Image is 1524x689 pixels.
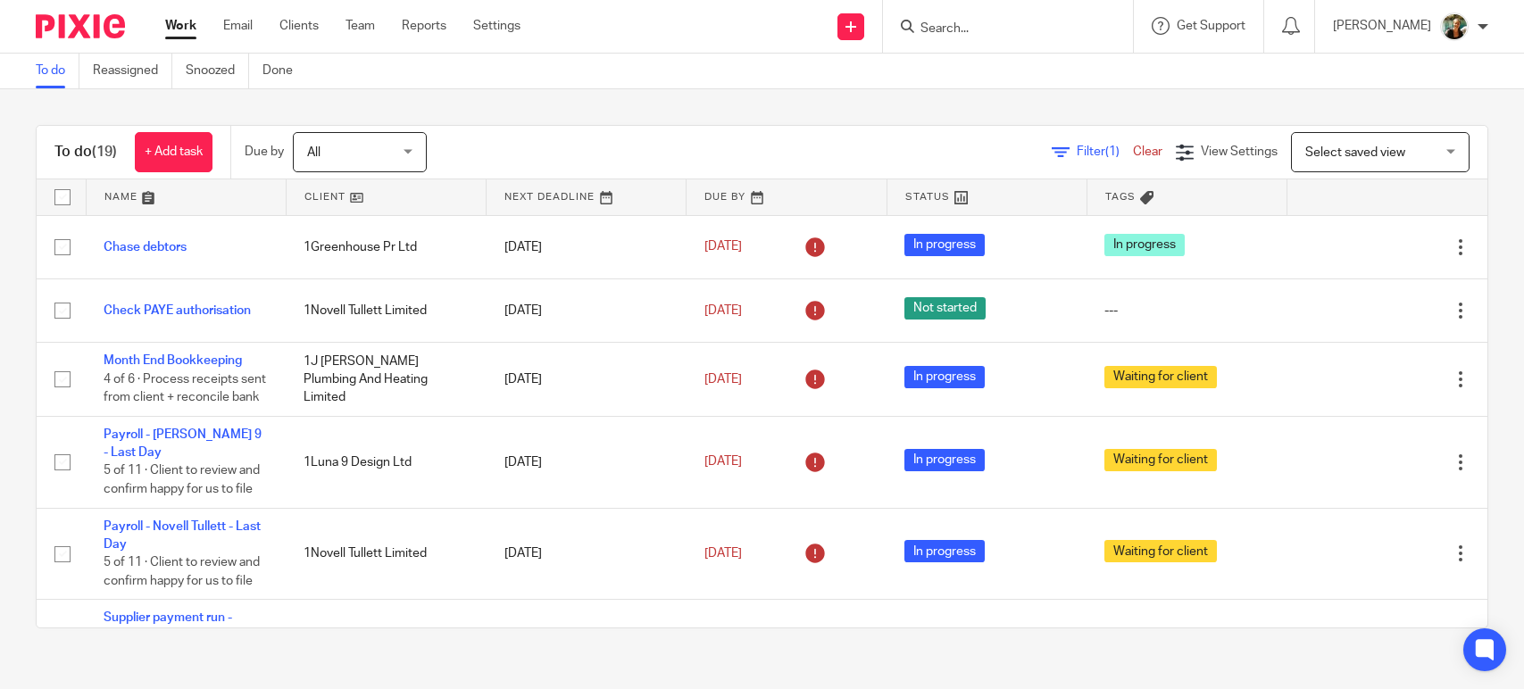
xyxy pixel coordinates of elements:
span: [DATE] [704,373,742,386]
h1: To do [54,143,117,162]
a: Reassigned [93,54,172,88]
a: Month End Bookkeeping [104,354,242,367]
span: Select saved view [1305,146,1405,159]
span: Filter [1077,145,1133,158]
p: Due by [245,143,284,161]
a: Team [346,17,375,35]
td: [DATE] [487,278,687,342]
a: Supplier payment run - fortnightly - TNP [104,611,232,642]
span: 5 of 11 · Client to review and confirm happy for us to file [104,556,260,587]
td: [DATE] [487,508,687,600]
a: Email [223,17,253,35]
a: + Add task [135,132,212,172]
td: 1Novell Tullett Limited [286,508,486,600]
span: In progress [904,366,985,388]
a: Payroll - Novell Tullett - Last Day [104,520,261,551]
span: Waiting for client [1104,449,1217,471]
input: Search [919,21,1079,37]
span: View Settings [1201,145,1278,158]
img: Photo2.jpg [1440,12,1469,41]
a: Done [262,54,306,88]
a: Payroll - [PERSON_NAME] 9 - Last Day [104,428,262,459]
span: Tags [1105,192,1136,202]
a: Clear [1133,145,1162,158]
a: To do [36,54,79,88]
span: 4 of 6 · Process receipts sent from client + reconcile bank [104,373,266,404]
span: In progress [904,234,985,256]
span: All [307,146,321,159]
span: 5 of 11 · Client to review and confirm happy for us to file [104,465,260,496]
td: 1Luna 9 Design Ltd [286,416,486,508]
a: Check PAYE authorisation [104,304,251,317]
span: In progress [904,540,985,562]
span: [DATE] [704,456,742,469]
a: Reports [402,17,446,35]
a: Chase debtors [104,241,187,253]
a: Settings [473,17,520,35]
span: Waiting for client [1104,540,1217,562]
a: Work [165,17,196,35]
td: 1J [PERSON_NAME] Plumbing And Heating Limited [286,343,486,416]
td: [DATE] [487,215,687,278]
span: Not started [904,297,986,320]
td: 1Greenhouse Pr Ltd [286,215,486,278]
td: [DATE] [487,343,687,416]
span: In progress [1104,234,1185,256]
span: [DATE] [704,241,742,253]
span: In progress [904,449,985,471]
td: [DATE] [487,416,687,508]
span: Waiting for client [1104,366,1217,388]
a: Snoozed [186,54,249,88]
td: 1Novell Tullett Limited [286,278,486,342]
div: --- [1104,302,1269,320]
a: Clients [279,17,319,35]
span: Get Support [1177,20,1245,32]
span: (1) [1105,145,1120,158]
span: [DATE] [704,547,742,560]
span: [DATE] [704,304,742,317]
p: [PERSON_NAME] [1333,17,1431,35]
span: (19) [92,145,117,159]
img: Pixie [36,14,125,38]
